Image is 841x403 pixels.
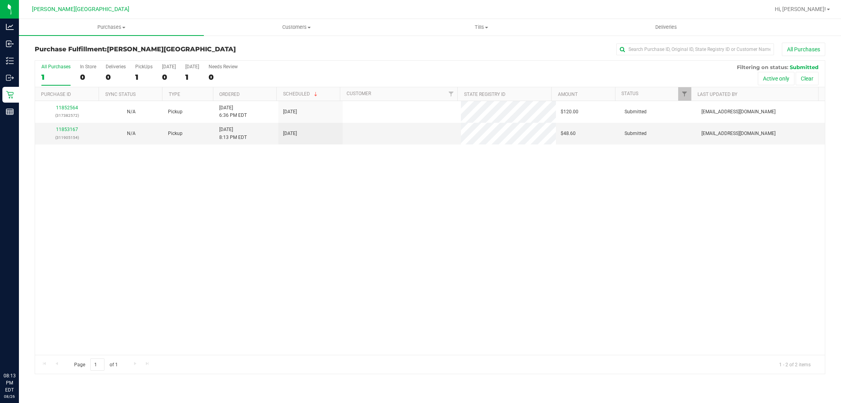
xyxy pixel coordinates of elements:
span: Submitted [625,130,647,137]
span: Deliveries [645,24,688,31]
span: [EMAIL_ADDRESS][DOMAIN_NAME] [701,108,776,116]
div: 0 [209,73,238,82]
a: Status [621,91,638,96]
span: Page of 1 [67,358,124,371]
span: Not Applicable [127,109,136,114]
a: Sync Status [105,92,136,97]
div: [DATE] [162,64,176,69]
div: 1 [41,73,71,82]
div: 0 [80,73,96,82]
a: Tills [389,19,574,36]
span: Pickup [168,108,183,116]
h3: Purchase Fulfillment: [35,46,298,53]
span: Tills [389,24,573,31]
span: Hi, [PERSON_NAME]! [775,6,826,12]
button: N/A [127,108,136,116]
inline-svg: Retail [6,91,14,99]
a: Scheduled [283,91,319,97]
span: [DATE] [283,130,297,137]
span: [DATE] [283,108,297,116]
div: All Purchases [41,64,71,69]
div: Needs Review [209,64,238,69]
span: Filtering on status: [737,64,788,70]
a: 11853167 [56,127,78,132]
div: 1 [135,73,153,82]
span: Submitted [625,108,647,116]
a: Filter [444,87,457,101]
span: Pickup [168,130,183,137]
button: All Purchases [782,43,825,56]
a: 11852564 [56,105,78,111]
a: Amount [558,92,578,97]
div: PickUps [135,64,153,69]
a: Filter [678,87,691,101]
span: [PERSON_NAME][GEOGRAPHIC_DATA] [32,6,129,13]
a: Purchase ID [41,92,71,97]
p: 08:13 PM EDT [4,372,15,394]
span: [DATE] 6:36 PM EDT [219,104,247,119]
input: 1 [90,358,104,371]
div: 1 [185,73,199,82]
span: [EMAIL_ADDRESS][DOMAIN_NAME] [701,130,776,137]
a: Customer [347,91,371,96]
a: Type [169,92,180,97]
div: In Store [80,64,96,69]
div: 0 [106,73,126,82]
button: N/A [127,130,136,137]
div: [DATE] [185,64,199,69]
span: [PERSON_NAME][GEOGRAPHIC_DATA] [107,45,236,53]
button: Active only [758,72,794,85]
span: [DATE] 8:13 PM EDT [219,126,247,141]
a: Purchases [19,19,204,36]
span: Submitted [790,64,819,70]
p: (311905154) [40,134,94,141]
a: Customers [204,19,389,36]
a: Deliveries [574,19,759,36]
span: $48.60 [561,130,576,137]
a: Last Updated By [697,92,737,97]
inline-svg: Inventory [6,57,14,65]
inline-svg: Reports [6,108,14,116]
input: Search Purchase ID, Original ID, State Registry ID or Customer Name... [616,43,774,55]
span: Not Applicable [127,131,136,136]
div: 0 [162,73,176,82]
span: Purchases [19,24,204,31]
p: 08/26 [4,394,15,399]
a: State Registry ID [464,92,505,97]
a: Ordered [219,92,240,97]
span: 1 - 2 of 2 items [773,358,817,370]
span: Customers [204,24,388,31]
div: Deliveries [106,64,126,69]
inline-svg: Outbound [6,74,14,82]
span: $120.00 [561,108,578,116]
p: (317382572) [40,112,94,119]
inline-svg: Analytics [6,23,14,31]
button: Clear [796,72,819,85]
inline-svg: Inbound [6,40,14,48]
iframe: Resource center [8,340,32,364]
